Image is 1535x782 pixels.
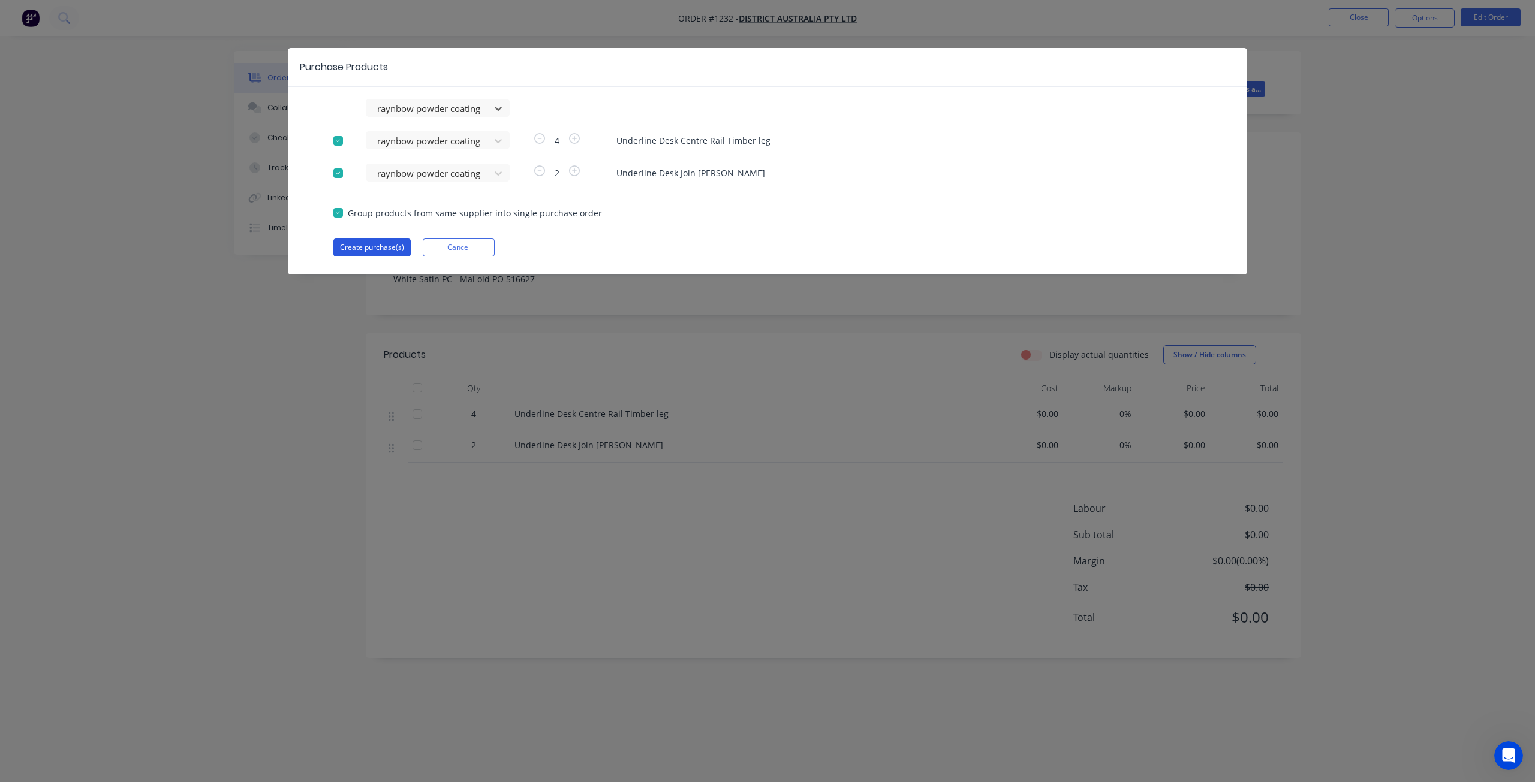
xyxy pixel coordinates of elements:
[547,134,567,147] span: 4
[616,134,1202,147] span: Underline Desk Centre Rail Timber leg
[1494,741,1523,770] iframe: Intercom live chat
[333,238,411,256] button: Create purchase(s)
[423,238,495,256] button: Cancel
[616,167,1202,179] span: Underline Desk Join [PERSON_NAME]
[348,207,602,219] span: Group products from same supplier into single purchase order
[547,167,567,179] span: 2
[300,60,388,74] div: Purchase Products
